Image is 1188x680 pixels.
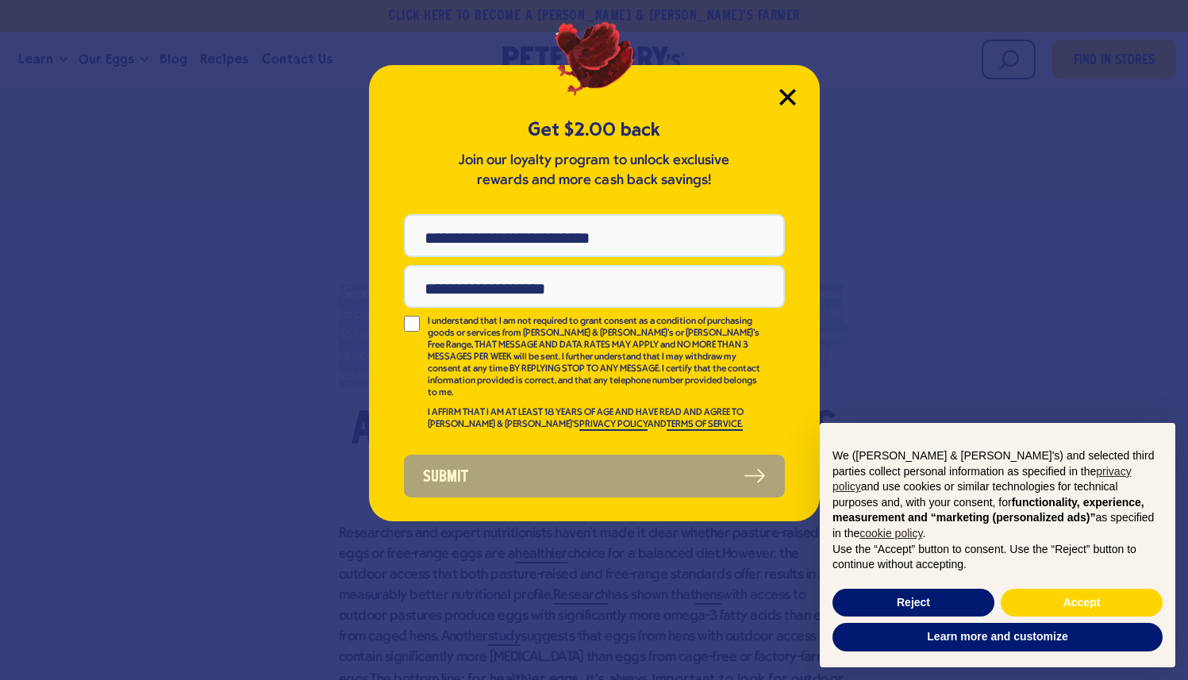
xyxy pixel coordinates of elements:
p: We ([PERSON_NAME] & [PERSON_NAME]'s) and selected third parties collect personal information as s... [832,448,1163,542]
a: PRIVACY POLICY [579,420,648,431]
button: Accept [1001,589,1163,617]
a: TERMS OF SERVICE. [667,420,743,431]
button: Close Modal [779,89,796,106]
button: Learn more and customize [832,623,1163,651]
button: Reject [832,589,994,617]
a: cookie policy [859,527,922,540]
p: Use the “Accept” button to consent. Use the “Reject” button to continue without accepting. [832,542,1163,573]
button: Submit [404,455,785,498]
p: I understand that I am not required to grant consent as a condition of purchasing goods or servic... [428,316,763,399]
p: I AFFIRM THAT I AM AT LEAST 18 YEARS OF AGE AND HAVE READ AND AGREE TO [PERSON_NAME] & [PERSON_NA... [428,407,763,431]
p: Join our loyalty program to unlock exclusive rewards and more cash back savings! [456,151,733,190]
input: I understand that I am not required to grant consent as a condition of purchasing goods or servic... [404,316,420,332]
h5: Get $2.00 back [404,117,785,143]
